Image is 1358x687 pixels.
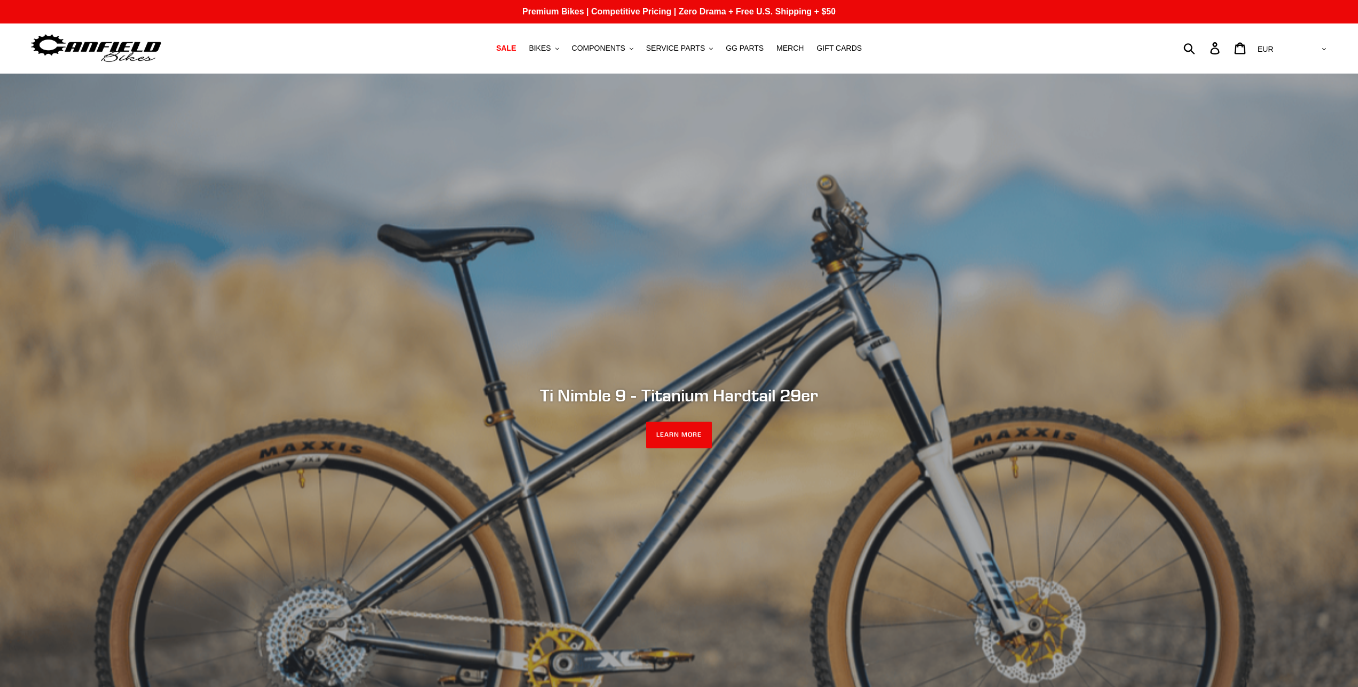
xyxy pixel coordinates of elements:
[641,41,718,56] button: SERVICE PARTS
[811,41,867,56] a: GIFT CARDS
[567,41,639,56] button: COMPONENTS
[529,44,551,53] span: BIKES
[1189,36,1216,60] input: Search
[646,44,705,53] span: SERVICE PARTS
[523,41,564,56] button: BIKES
[771,41,809,56] a: MERCH
[388,385,970,406] h2: Ti Nimble 9 - Titanium Hardtail 29er
[491,41,521,56] a: SALE
[29,31,163,65] img: Canfield Bikes
[776,44,804,53] span: MERCH
[572,44,625,53] span: COMPONENTS
[726,44,764,53] span: GG PARTS
[817,44,862,53] span: GIFT CARDS
[646,422,712,448] a: LEARN MORE
[496,44,516,53] span: SALE
[720,41,769,56] a: GG PARTS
